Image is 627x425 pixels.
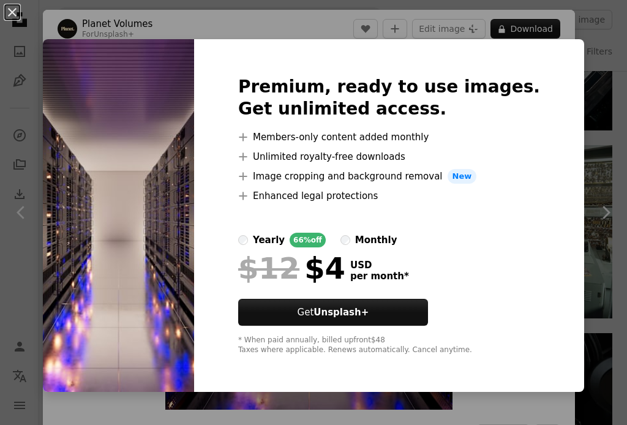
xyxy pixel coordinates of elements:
div: * When paid annually, billed upfront $48 Taxes where applicable. Renews automatically. Cancel any... [238,336,540,355]
img: premium_photo-1742710726634-18e31a278fc2 [43,39,194,392]
span: per month * [350,271,409,282]
div: 66% off [290,233,326,247]
div: yearly [253,233,285,247]
h2: Premium, ready to use images. Get unlimited access. [238,76,540,120]
div: monthly [355,233,397,247]
li: Image cropping and background removal [238,169,540,184]
strong: Unsplash+ [313,307,369,318]
li: Members-only content added monthly [238,130,540,145]
span: New [448,169,477,184]
input: yearly66%off [238,235,248,245]
li: Unlimited royalty-free downloads [238,149,540,164]
input: monthly [340,235,350,245]
button: GetUnsplash+ [238,299,428,326]
span: USD [350,260,409,271]
div: $4 [238,252,345,284]
li: Enhanced legal protections [238,189,540,203]
span: $12 [238,252,299,284]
